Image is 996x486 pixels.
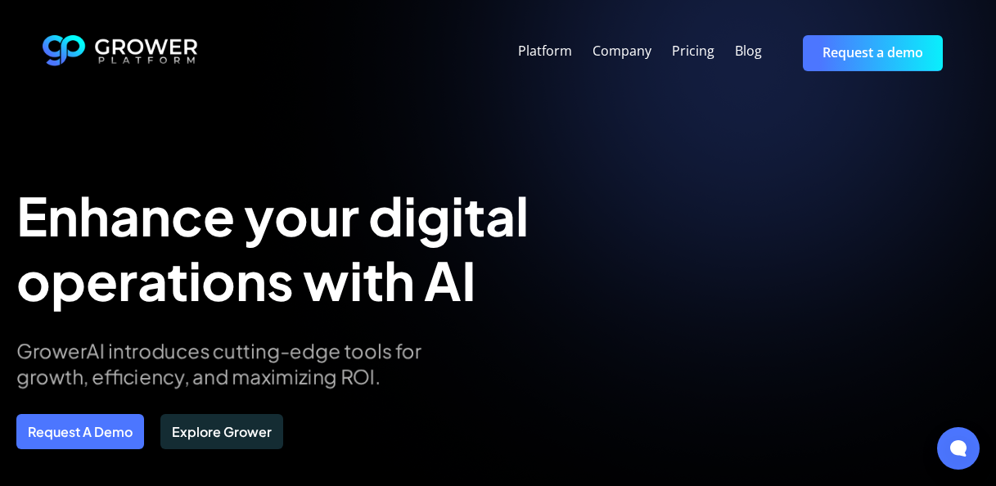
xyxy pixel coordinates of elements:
div: Pricing [672,43,714,59]
a: Pricing [672,42,714,61]
div: Company [593,43,651,59]
div: Platform [518,43,572,59]
p: GrowerAI introduces cutting-edge tools for growth, efficiency, and maximizing ROI. [16,337,437,389]
a: Blog [735,42,762,61]
a: Explore Grower [160,414,283,449]
a: Request A Demo [16,414,144,449]
a: Company [593,42,651,61]
a: Platform [518,42,572,61]
h1: Enhance your digital operations with AI [16,183,646,313]
a: home [43,35,198,71]
div: Blog [735,43,762,59]
a: Request a demo [803,35,943,70]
